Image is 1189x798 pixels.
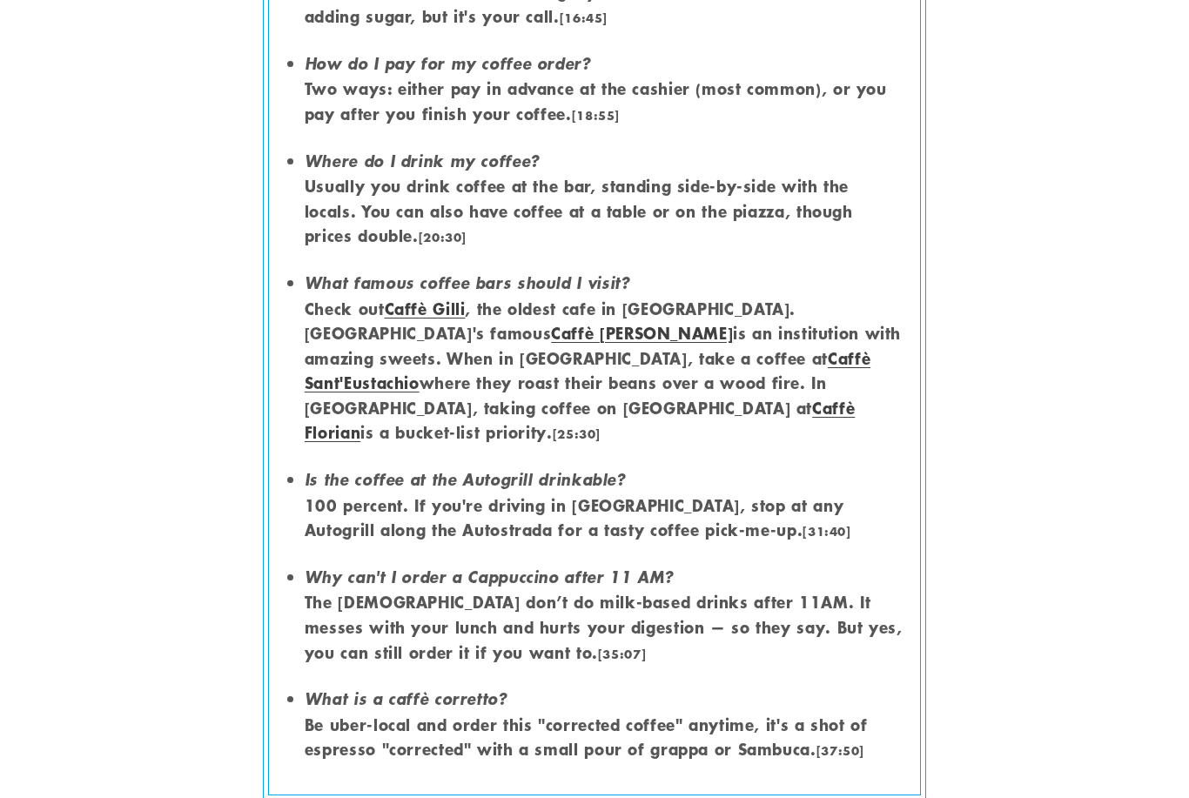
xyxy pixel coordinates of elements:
em: Where do I drink my coffee? [305,151,540,172]
li: The [DEMOGRAPHIC_DATA] don’t do milk-based drinks after 11AM. It messes with your lunch and hurts... [305,565,903,665]
span: [18:55] [572,107,620,124]
li: Two ways: either pay in advance at the cashier (most common), or you pay after you finish your co... [305,51,903,127]
a: Caffè Florian [305,397,855,445]
em: What is a caffè corretto? [305,688,507,710]
a: Caffè Gilli [385,298,466,320]
li: 100 percent. If you're driving in [GEOGRAPHIC_DATA], stop at any Autogrill along the Autostrada f... [305,467,903,543]
em: Why can't I order a Cappuccino after 11 AM? [305,567,674,588]
em: What famous coffee bars should I visit? [305,272,630,294]
em: How do I pay for my coffee order? [305,53,591,75]
span: [20:30] [419,229,467,246]
li: Usually you drink coffee at the bar, standing side-by-side with the locals. You can also have cof... [305,149,903,249]
span: [16:45] [560,10,608,27]
span: [37:50] [816,742,864,760]
a: Caffè [PERSON_NAME] [551,322,733,345]
span: [35:07] [598,646,646,663]
span: [31:40] [803,523,850,540]
li: Be uber-local and order this "corrected coffee" anytime, it's a shot of espresso "corrected" with... [305,687,903,762]
li: Check out , the oldest cafe in [GEOGRAPHIC_DATA]. [GEOGRAPHIC_DATA]'s famous is an institution wi... [305,271,903,446]
span: [25:30] [553,426,601,443]
em: Is the coffee at the Autogrill drinkable? [305,469,626,491]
